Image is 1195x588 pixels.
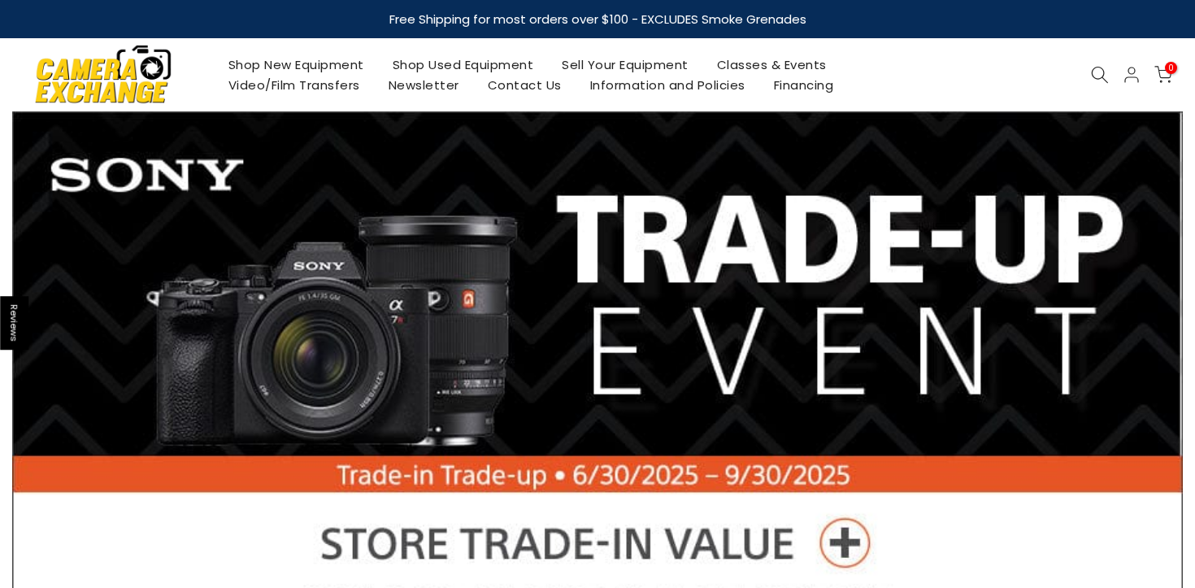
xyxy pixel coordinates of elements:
[214,75,374,95] a: Video/Film Transfers
[702,54,841,75] a: Classes & Events
[1154,66,1172,84] a: 0
[1165,62,1177,74] span: 0
[548,54,703,75] a: Sell Your Equipment
[576,75,759,95] a: Information and Policies
[389,11,806,28] strong: Free Shipping for most orders over $100 - EXCLUDES Smoke Grenades
[378,54,548,75] a: Shop Used Equipment
[759,75,848,95] a: Financing
[473,75,576,95] a: Contact Us
[374,75,473,95] a: Newsletter
[214,54,378,75] a: Shop New Equipment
